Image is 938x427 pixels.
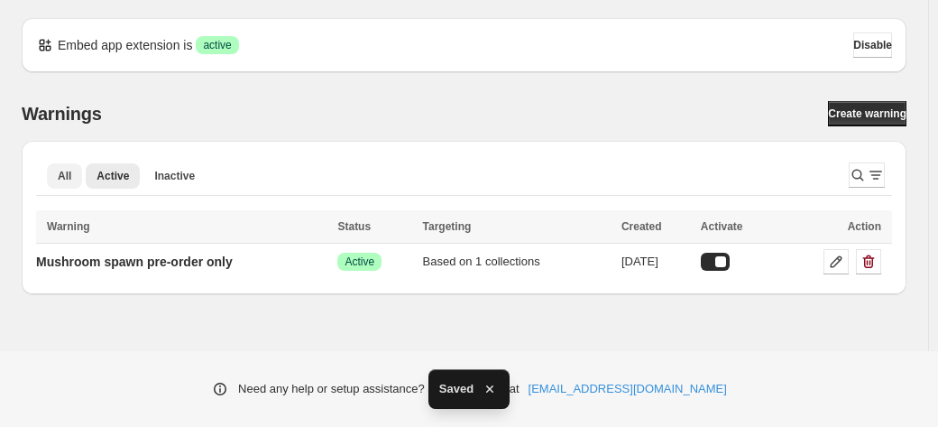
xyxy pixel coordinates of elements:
span: Status [337,220,371,233]
p: Mushroom spawn pre-order only [36,253,233,271]
a: Mushroom spawn pre-order only [36,247,233,276]
span: Create warning [828,107,906,121]
button: Search and filter results [849,162,885,188]
span: Targeting [423,220,472,233]
div: [DATE] [621,253,690,271]
button: Disable [853,32,892,58]
span: Inactive [154,169,195,183]
span: active [203,38,231,52]
div: Based on 1 collections [423,253,611,271]
span: Saved [439,380,474,398]
p: Embed app extension is [58,36,192,54]
a: Create warning [828,101,906,126]
h2: Warnings [22,103,102,125]
a: [EMAIL_ADDRESS][DOMAIN_NAME] [529,380,727,398]
span: Activate [701,220,743,233]
span: Warning [47,220,90,233]
span: Action [848,220,881,233]
span: All [58,169,71,183]
span: Created [621,220,662,233]
span: Active [97,169,129,183]
span: Disable [853,38,892,52]
span: Active [345,255,374,269]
